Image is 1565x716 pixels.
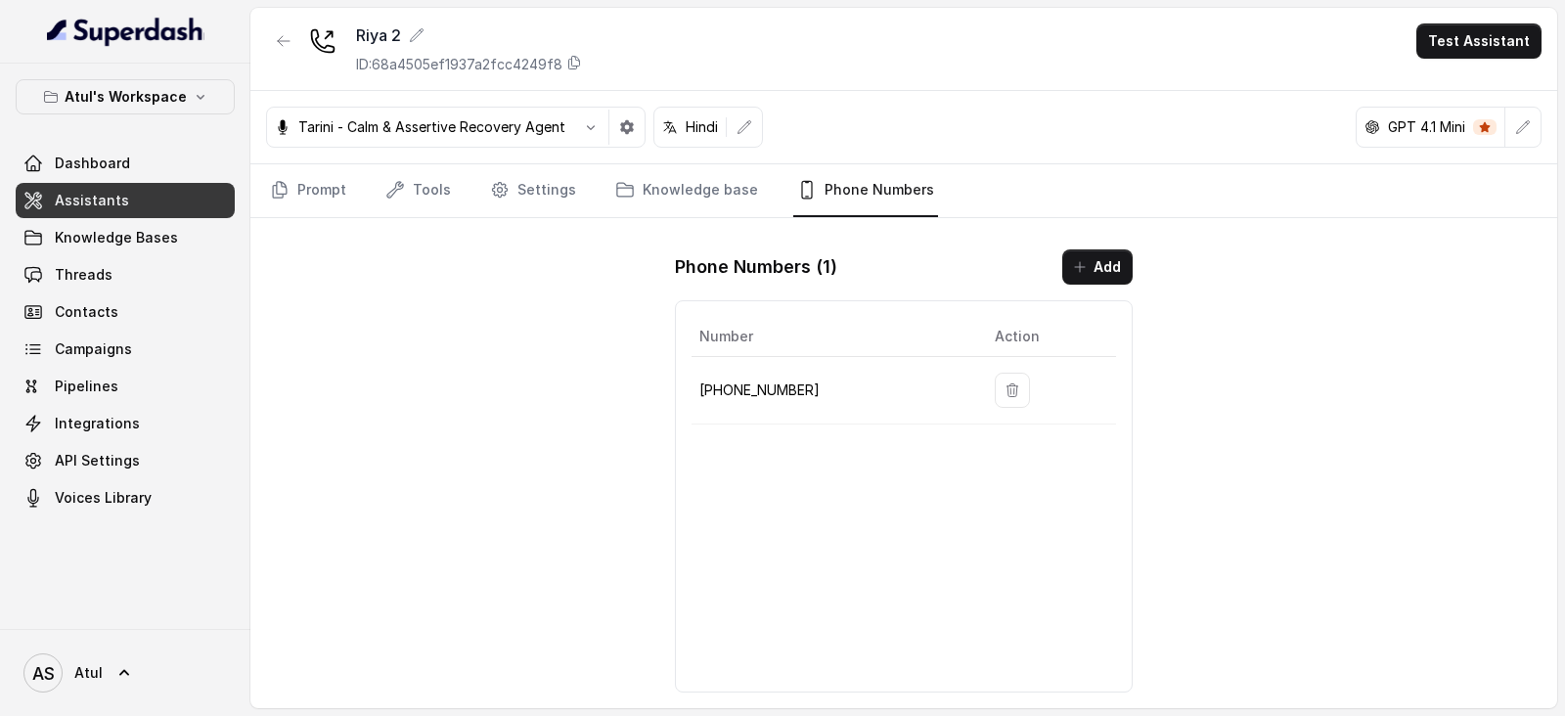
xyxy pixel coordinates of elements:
a: Dashboard [16,146,235,181]
span: Threads [55,265,112,285]
a: Knowledge Bases [16,220,235,255]
img: light.svg [47,16,204,47]
a: Knowledge base [611,164,762,217]
a: Prompt [266,164,350,217]
p: ID: 68a4505ef1937a2fcc4249f8 [356,55,562,74]
a: Assistants [16,183,235,218]
p: [PHONE_NUMBER] [699,379,963,402]
a: Settings [486,164,580,217]
span: Pipelines [55,377,118,396]
a: Voices Library [16,480,235,515]
nav: Tabs [266,164,1542,217]
span: Knowledge Bases [55,228,178,247]
h1: Phone Numbers ( 1 ) [675,251,837,283]
p: Atul's Workspace [65,85,187,109]
span: Contacts [55,302,118,322]
span: Atul [74,663,103,683]
a: Tools [381,164,455,217]
span: Dashboard [55,154,130,173]
span: API Settings [55,451,140,470]
a: Integrations [16,406,235,441]
a: Pipelines [16,369,235,404]
button: Test Assistant [1416,23,1542,59]
div: Riya 2 [356,23,582,47]
span: Campaigns [55,339,132,359]
a: API Settings [16,443,235,478]
th: Action [979,317,1116,357]
p: Tarini - Calm & Assertive Recovery Agent [298,117,565,137]
p: GPT 4.1 Mini [1388,117,1465,137]
a: Campaigns [16,332,235,367]
a: Atul [16,646,235,700]
th: Number [692,317,979,357]
a: Contacts [16,294,235,330]
span: Assistants [55,191,129,210]
button: Atul's Workspace [16,79,235,114]
p: Hindi [686,117,718,137]
svg: openai logo [1364,119,1380,135]
span: Voices Library [55,488,152,508]
span: Integrations [55,414,140,433]
button: Add [1062,249,1133,285]
a: Threads [16,257,235,292]
text: AS [32,663,55,684]
a: Phone Numbers [793,164,938,217]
